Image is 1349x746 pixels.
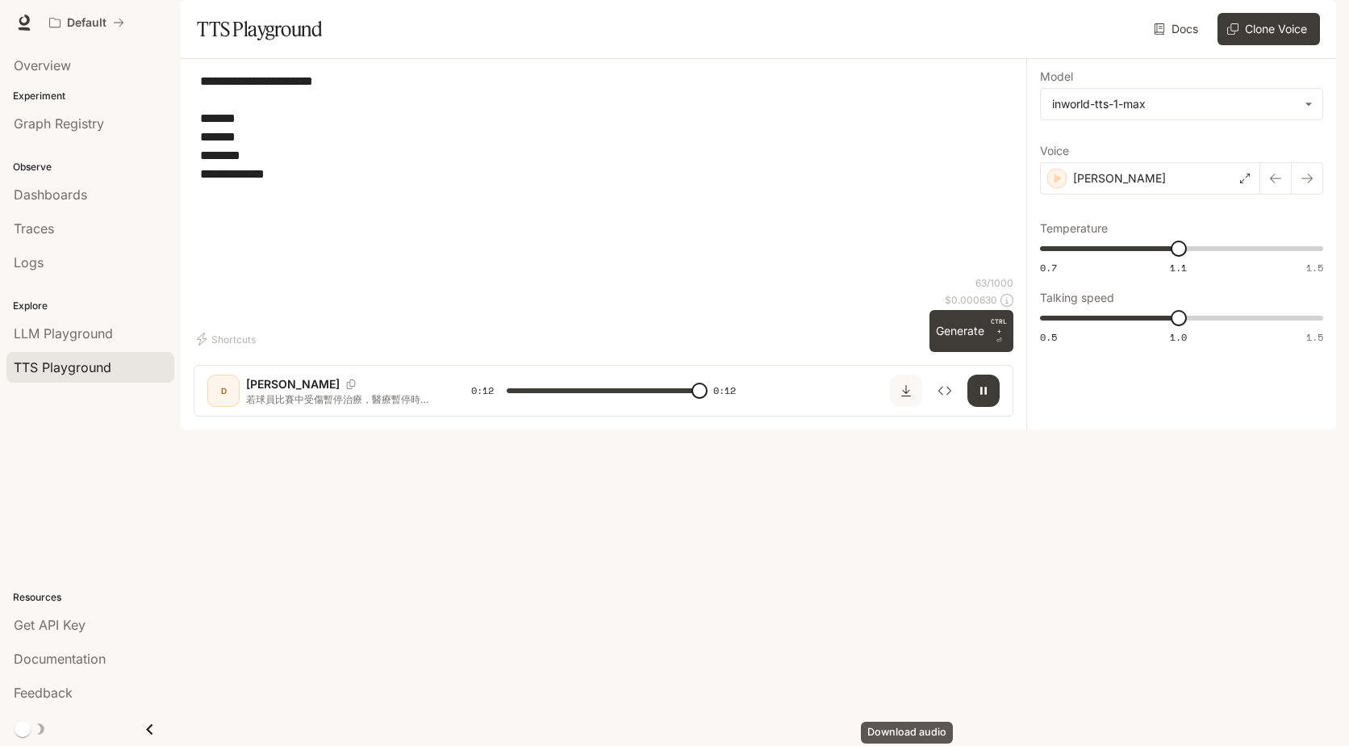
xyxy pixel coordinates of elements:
[991,316,1007,346] p: ⏎
[42,6,132,39] button: All workspaces
[1040,292,1114,304] p: Talking speed
[1040,223,1108,234] p: Temperature
[1306,330,1323,344] span: 1.5
[246,392,432,406] p: 若球員比賽中受傷暫停治療，醫療暫停時間最長為： 1. 1 分鐘 2. 3 分鐘 3. 5 分鐘 4. 10 分鐘
[1040,330,1057,344] span: 0.5
[1217,13,1320,45] button: Clone Voice
[1040,261,1057,275] span: 0.7
[861,722,953,744] div: Download audio
[929,310,1013,352] button: GenerateCTRL +⏎
[713,383,736,399] span: 0:12
[1306,261,1323,275] span: 1.5
[991,316,1007,336] p: CTRL +
[1151,13,1205,45] a: Docs
[194,326,262,352] button: Shortcuts
[890,375,922,407] button: Download audio
[1170,330,1187,344] span: 1.0
[1073,170,1166,186] p: [PERSON_NAME]
[1040,145,1069,157] p: Voice
[1040,71,1073,82] p: Model
[246,376,340,392] p: [PERSON_NAME]
[340,379,362,389] button: Copy Voice ID
[471,383,494,399] span: 0:12
[1052,96,1297,112] div: inworld-tts-1-max
[211,378,236,404] div: D
[67,16,106,30] p: Default
[197,13,322,45] h1: TTS Playground
[1170,261,1187,275] span: 1.1
[1041,89,1322,119] div: inworld-tts-1-max
[929,375,961,407] button: Inspect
